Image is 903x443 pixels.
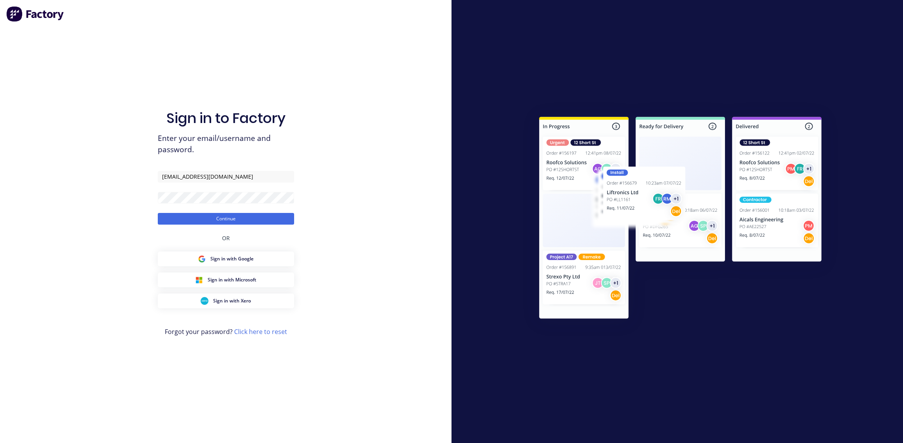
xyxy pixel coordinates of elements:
span: Sign in with Xero [213,297,251,304]
div: OR [222,225,230,251]
span: Sign in with Google [210,255,254,262]
button: Continue [158,213,294,225]
h1: Sign in to Factory [166,110,286,127]
img: Microsoft Sign in [195,276,203,284]
button: Google Sign inSign in with Google [158,251,294,266]
span: Forgot your password? [165,327,287,336]
img: Google Sign in [198,255,206,263]
img: Sign in [522,101,839,337]
button: Microsoft Sign inSign in with Microsoft [158,272,294,287]
a: Click here to reset [234,327,287,336]
button: Xero Sign inSign in with Xero [158,294,294,308]
img: Xero Sign in [201,297,208,305]
img: Factory [6,6,65,22]
span: Enter your email/username and password. [158,133,294,155]
span: Sign in with Microsoft [208,276,256,283]
input: Email/Username [158,171,294,183]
